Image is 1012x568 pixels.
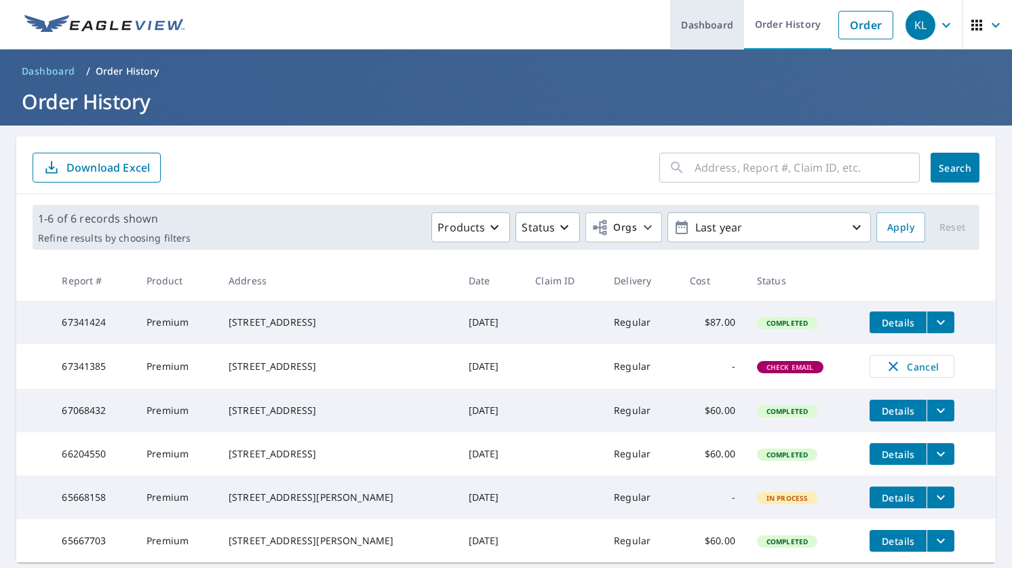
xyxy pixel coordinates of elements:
[458,476,525,519] td: [DATE]
[679,476,746,519] td: -
[878,316,918,329] span: Details
[458,519,525,563] td: [DATE]
[878,448,918,461] span: Details
[51,519,136,563] td: 65667703
[758,318,816,328] span: Completed
[522,219,555,235] p: Status
[679,389,746,432] td: $60.00
[941,162,969,174] span: Search
[437,219,485,235] p: Products
[927,443,954,465] button: filesDropdownBtn-66204550
[878,535,918,548] span: Details
[66,160,150,175] p: Download Excel
[458,432,525,476] td: [DATE]
[51,344,136,389] td: 67341385
[603,301,679,344] td: Regular
[16,88,996,115] h1: Order History
[229,534,447,548] div: [STREET_ADDRESS][PERSON_NAME]
[136,519,218,563] td: Premium
[229,360,447,373] div: [STREET_ADDRESS]
[16,60,81,82] a: Dashboard
[870,311,927,333] button: detailsBtn-67341424
[51,432,136,476] td: 66204550
[229,316,447,329] div: [STREET_ADDRESS]
[603,389,679,432] td: Regular
[86,63,90,79] li: /
[96,64,159,78] p: Order History
[603,519,679,563] td: Regular
[38,232,191,244] p: Refine results by choosing filters
[758,406,816,416] span: Completed
[515,212,580,242] button: Status
[136,301,218,344] td: Premium
[136,432,218,476] td: Premium
[603,432,679,476] td: Regular
[679,261,746,301] th: Cost
[24,15,184,35] img: EV Logo
[679,519,746,563] td: $60.00
[16,60,996,82] nav: breadcrumb
[679,301,746,344] td: $87.00
[679,344,746,389] td: -
[229,491,447,504] div: [STREET_ADDRESS][PERSON_NAME]
[927,530,954,552] button: filesDropdownBtn-65667703
[229,404,447,417] div: [STREET_ADDRESS]
[906,10,935,40] div: KL
[524,261,603,301] th: Claim ID
[51,261,136,301] th: Report #
[927,487,954,508] button: filesDropdownBtn-65668158
[667,212,871,242] button: Last year
[218,261,458,301] th: Address
[679,432,746,476] td: $60.00
[870,487,927,508] button: detailsBtn-65668158
[136,261,218,301] th: Product
[758,537,816,546] span: Completed
[876,212,925,242] button: Apply
[458,261,525,301] th: Date
[585,212,662,242] button: Orgs
[838,11,893,39] a: Order
[870,400,927,421] button: detailsBtn-67068432
[887,219,914,236] span: Apply
[927,311,954,333] button: filesDropdownBtn-67341424
[33,153,161,183] button: Download Excel
[51,301,136,344] td: 67341424
[758,493,817,503] span: In Process
[695,149,920,187] input: Address, Report #, Claim ID, etc.
[136,389,218,432] td: Premium
[458,301,525,344] td: [DATE]
[746,261,859,301] th: Status
[603,344,679,389] td: Regular
[51,476,136,519] td: 65668158
[690,216,849,240] p: Last year
[38,210,191,227] p: 1-6 of 6 records shown
[136,344,218,389] td: Premium
[229,447,447,461] div: [STREET_ADDRESS]
[870,443,927,465] button: detailsBtn-66204550
[884,358,940,375] span: Cancel
[458,389,525,432] td: [DATE]
[758,362,822,372] span: Check Email
[603,476,679,519] td: Regular
[878,491,918,504] span: Details
[603,261,679,301] th: Delivery
[870,530,927,552] button: detailsBtn-65667703
[591,219,637,236] span: Orgs
[51,389,136,432] td: 67068432
[870,355,954,378] button: Cancel
[431,212,510,242] button: Products
[878,404,918,417] span: Details
[136,476,218,519] td: Premium
[458,344,525,389] td: [DATE]
[758,450,816,459] span: Completed
[22,64,75,78] span: Dashboard
[927,400,954,421] button: filesDropdownBtn-67068432
[931,153,979,183] button: Search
